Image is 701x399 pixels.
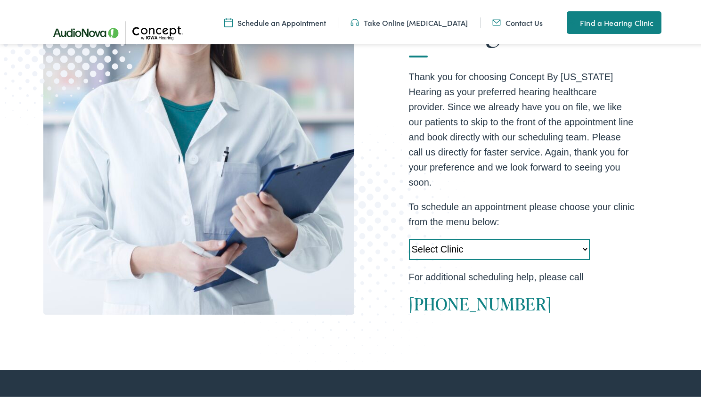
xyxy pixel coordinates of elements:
[492,16,501,26] img: utility icon
[567,9,661,32] a: Find a Hearing Clinic
[409,290,552,314] a: [PHONE_NUMBER]
[350,16,359,26] img: utility icon
[505,13,602,44] span: Patients.
[567,15,575,26] img: utility icon
[409,197,635,228] p: To schedule an appointment please choose your clinic from the menu below:
[224,16,233,26] img: A calendar icon to schedule an appointment at Concept by Iowa Hearing.
[230,123,479,379] img: Bottom portion of a graphic image with a halftone pattern, adding to the site's aesthetic appeal.
[409,13,500,44] span: Existing
[409,268,635,283] p: For additional scheduling help, please call
[492,16,543,26] a: Contact Us
[350,16,468,26] a: Take Online [MEDICAL_DATA]
[409,67,635,188] p: Thank you for choosing Concept By [US_STATE] Hearing as your preferred hearing healthcare provide...
[224,16,326,26] a: Schedule an Appointment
